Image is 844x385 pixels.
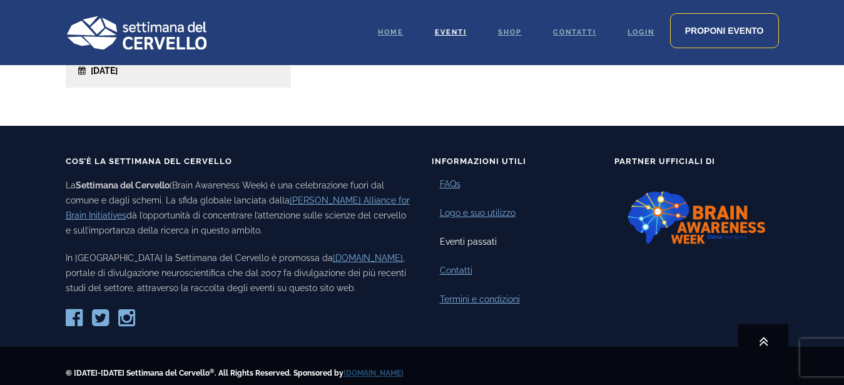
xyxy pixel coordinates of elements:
[440,207,516,220] a: Logo e suo utilizzo
[66,157,232,166] span: Cos’è la Settimana del Cervello
[553,28,596,36] span: Contatti
[432,157,526,166] span: Informazioni Utili
[435,28,467,36] span: Eventi
[440,178,460,191] a: FAQs
[628,28,654,36] span: Login
[614,157,715,166] span: Partner Ufficiali di
[440,264,472,277] a: Contatti
[498,28,522,36] span: Shop
[440,235,497,249] a: Eventi passati
[685,26,764,36] span: Proponi evento
[343,369,404,377] a: [DOMAIN_NAME]
[66,178,413,238] p: La (Brain Awareness Week) è una celebrazione fuori dal comune e dagli schemi. La sfida globale la...
[210,368,215,374] sup: ®
[614,178,779,258] img: Logo-BAW-nuovo.png
[670,13,779,48] a: Proponi evento
[378,28,404,36] span: Home
[333,253,403,263] a: [DOMAIN_NAME]
[66,250,413,295] p: In [GEOGRAPHIC_DATA] la Settimana del Cervello è promossa da , portale di divulgazione neuroscien...
[66,16,206,49] img: Logo
[76,180,170,190] b: Settimana del Cervello
[440,293,520,306] a: Termini e condizioni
